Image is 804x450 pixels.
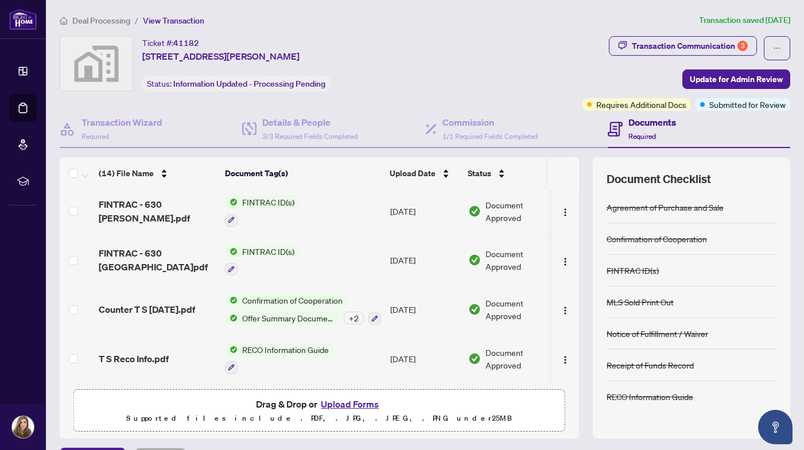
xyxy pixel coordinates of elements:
td: [DATE] [386,334,464,383]
span: Required [81,132,109,141]
span: (14) File Name [99,167,154,180]
button: Logo [556,202,574,220]
h4: Transaction Wizard [81,115,162,129]
span: Document Approved [485,346,557,371]
span: Drag & Drop orUpload FormsSupported files include .PDF, .JPG, .JPEG, .PNG under25MB [74,390,565,432]
article: Transaction saved [DATE] [699,14,790,27]
button: Logo [556,251,574,269]
span: Document Approved [485,199,557,224]
span: Requires Additional Docs [596,98,686,111]
img: Status Icon [225,343,238,356]
div: Ticket #: [142,36,199,49]
button: Transaction Communication3 [609,36,757,56]
button: Logo [556,300,574,319]
div: 3 [737,41,748,51]
span: Required [628,132,656,141]
span: Information Updated - Processing Pending [173,79,325,89]
span: 3/3 Required Fields Completed [262,132,358,141]
li: / [135,14,138,27]
h4: Documents [628,115,676,129]
div: Status: [142,76,330,91]
span: Submitted for Review [709,98,786,111]
span: Confirmation of Cooperation [238,294,347,307]
span: T S Reco Info.pdf [99,352,169,366]
div: Agreement of Purchase and Sale [607,201,724,214]
div: RECO Information Guide [607,390,693,403]
div: Transaction Communication [632,37,748,55]
th: Document Tag(s) [220,157,385,189]
span: FINTRAC - 630 [PERSON_NAME].pdf [99,197,216,225]
img: Status Icon [225,312,238,324]
button: Status IconFINTRAC ID(s) [225,196,299,227]
th: Status [463,157,561,189]
td: [DATE] [386,236,464,285]
img: Logo [561,208,570,217]
img: Logo [561,257,570,266]
span: RECO Information Guide [238,343,333,356]
p: Supported files include .PDF, .JPG, .JPEG, .PNG under 25 MB [81,412,558,425]
div: Receipt of Funds Record [607,359,694,371]
span: Upload Date [390,167,436,180]
div: MLS Sold Print Out [607,296,674,308]
div: FINTRAC ID(s) [607,264,659,277]
button: Status IconRECO Information Guide [225,343,333,374]
span: Document Approved [485,247,557,273]
span: Deal Processing [72,15,130,26]
img: Status Icon [225,245,238,258]
span: FINTRAC ID(s) [238,196,299,208]
img: Status Icon [225,196,238,208]
span: Offer Summary Document [238,312,339,324]
span: Update for Admin Review [690,70,783,88]
img: Profile Icon [12,416,34,438]
span: Document Checklist [607,171,711,187]
span: 41182 [173,38,199,48]
img: Logo [561,355,570,364]
td: [DATE] [386,187,464,236]
div: Notice of Fulfillment / Waiver [607,327,708,340]
span: Counter T S [DATE].pdf [99,302,195,316]
span: 1/1 Required Fields Completed [442,132,538,141]
span: Status [468,167,491,180]
button: Status IconFINTRAC ID(s) [225,245,299,276]
h4: Commission [442,115,538,129]
img: Document Status [468,303,481,316]
button: Logo [556,350,574,368]
img: Document Status [468,205,481,218]
button: Update for Admin Review [682,69,790,89]
img: Status Icon [225,294,238,307]
td: [DATE] [386,285,464,334]
button: Upload Forms [317,397,382,412]
span: home [60,17,68,25]
div: Confirmation of Cooperation [607,232,707,245]
div: + 2 [344,312,364,324]
img: Document Status [468,352,481,365]
span: FINTRAC - 630 [GEOGRAPHIC_DATA]pdf [99,246,216,274]
button: Status IconConfirmation of CooperationStatus IconOffer Summary Document+2 [225,294,381,325]
span: [STREET_ADDRESS][PERSON_NAME] [142,49,300,63]
button: Open asap [758,410,793,444]
span: ellipsis [773,44,781,52]
img: svg%3e [60,37,133,91]
span: Document Approved [485,297,557,322]
img: Document Status [468,254,481,266]
span: FINTRAC ID(s) [238,245,299,258]
th: Upload Date [385,157,463,189]
h4: Details & People [262,115,358,129]
span: View Transaction [143,15,204,26]
img: Logo [561,306,570,315]
span: Drag & Drop or [256,397,382,412]
img: logo [9,9,37,30]
th: (14) File Name [94,157,220,189]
